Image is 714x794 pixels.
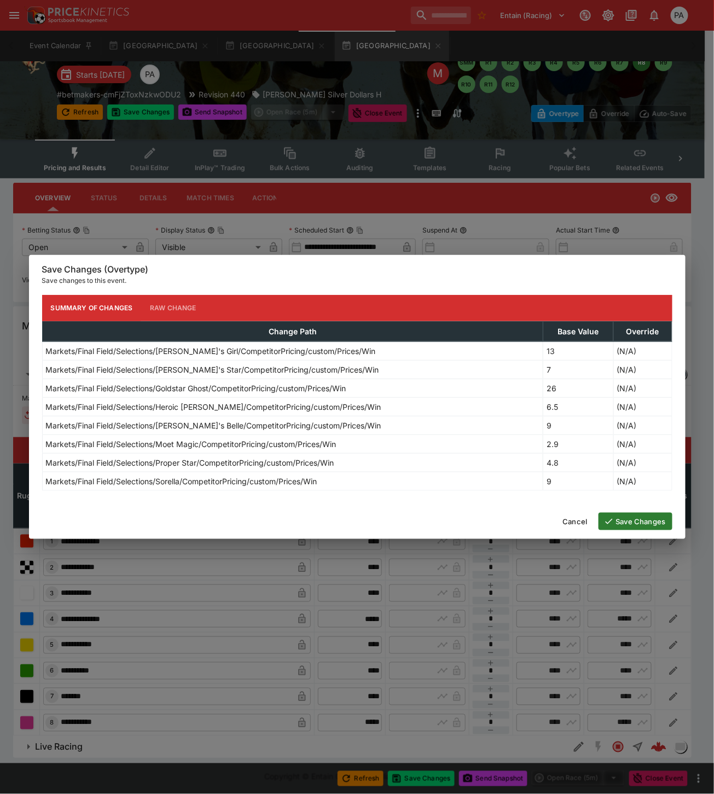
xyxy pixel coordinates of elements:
p: Markets/Final Field/Selections/[PERSON_NAME]'s Star/CompetitorPricing/custom/Prices/Win [46,364,379,375]
td: (N/A) [613,341,672,360]
td: (N/A) [613,453,672,472]
p: Markets/Final Field/Selections/Goldstar Ghost/CompetitorPricing/custom/Prices/Win [46,382,346,394]
td: 4.8 [543,453,614,472]
p: Markets/Final Field/Selections/Sorella/CompetitorPricing/custom/Prices/Win [46,476,317,487]
p: Markets/Final Field/Selections/Moet Magic/CompetitorPricing/custom/Prices/Win [46,438,336,450]
th: Change Path [42,321,543,341]
p: Markets/Final Field/Selections/Proper Star/CompetitorPricing/custom/Prices/Win [46,457,334,468]
td: 9 [543,416,614,434]
td: 9 [543,472,614,490]
p: Markets/Final Field/Selections/[PERSON_NAME]'s Girl/CompetitorPricing/custom/Prices/Win [46,345,376,357]
button: Summary of Changes [42,295,142,321]
td: (N/A) [613,360,672,379]
p: Markets/Final Field/Selections/Heroic [PERSON_NAME]/CompetitorPricing/custom/Prices/Win [46,401,381,413]
th: Override [613,321,672,341]
td: 2.9 [543,434,614,453]
td: (N/A) [613,379,672,397]
h6: Save Changes (Overtype) [42,264,672,275]
td: (N/A) [613,397,672,416]
td: 26 [543,379,614,397]
td: (N/A) [613,434,672,453]
td: (N/A) [613,416,672,434]
td: (N/A) [613,472,672,490]
button: Save Changes [599,513,672,530]
td: 13 [543,341,614,360]
p: Markets/Final Field/Selections/[PERSON_NAME]'s Belle/CompetitorPricing/custom/Prices/Win [46,420,381,431]
th: Base Value [543,321,614,341]
p: Save changes to this event. [42,275,672,286]
td: 7 [543,360,614,379]
button: Cancel [556,513,594,530]
td: 6.5 [543,397,614,416]
button: Raw Change [141,295,205,321]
